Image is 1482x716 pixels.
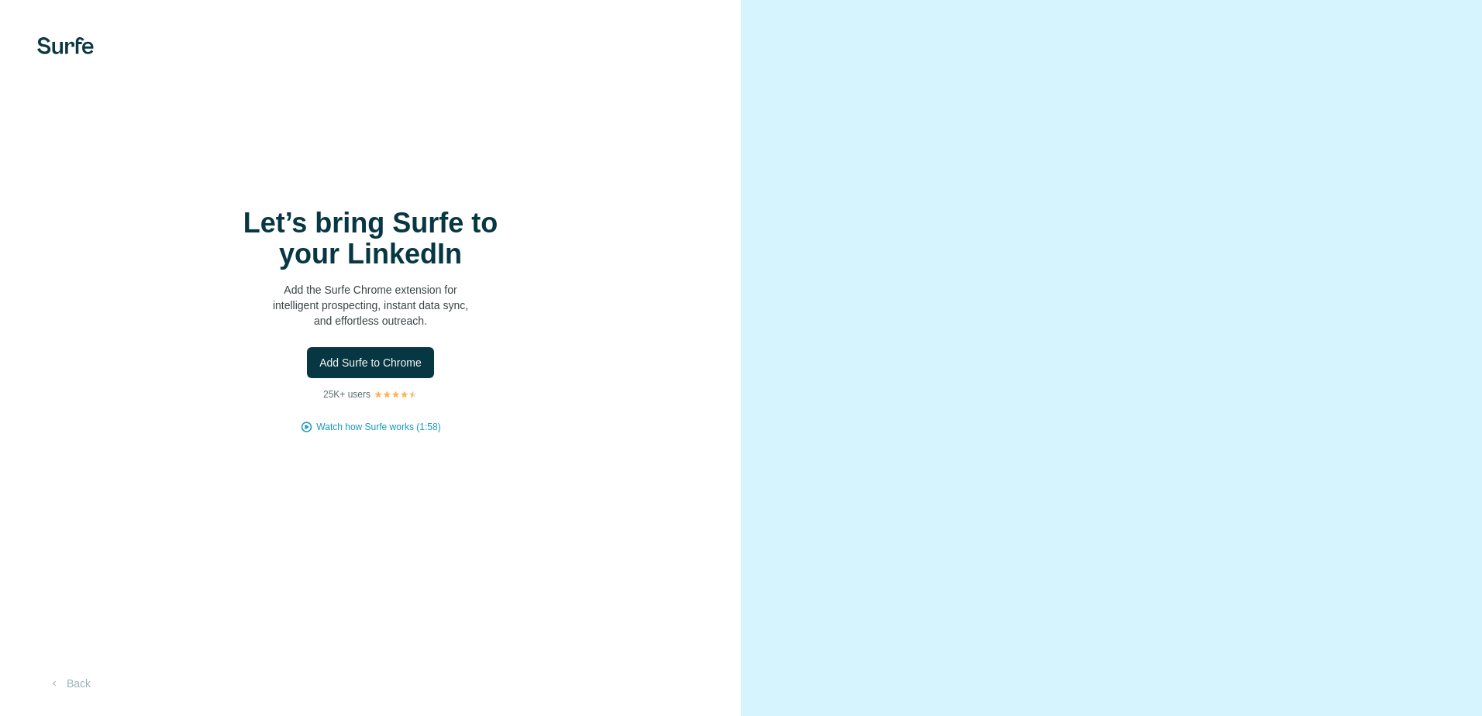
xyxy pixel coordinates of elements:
[307,347,434,378] button: Add Surfe to Chrome
[319,355,422,370] span: Add Surfe to Chrome
[323,387,370,401] p: 25K+ users
[37,670,102,697] button: Back
[215,282,526,329] p: Add the Surfe Chrome extension for intelligent prospecting, instant data sync, and effortless out...
[215,208,526,270] h1: Let’s bring Surfe to your LinkedIn
[37,37,94,54] img: Surfe's logo
[316,420,440,434] button: Watch how Surfe works (1:58)
[374,390,418,399] img: Rating Stars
